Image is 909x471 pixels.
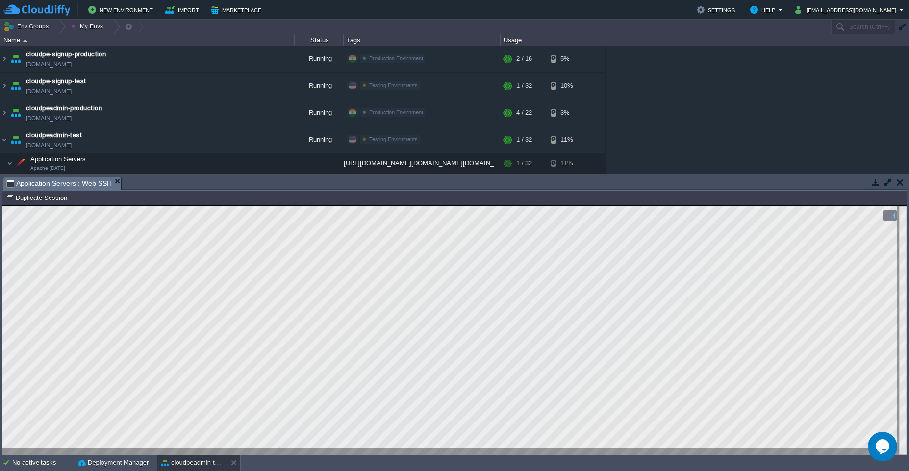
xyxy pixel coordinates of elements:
[26,59,72,69] a: [DOMAIN_NAME]
[795,4,899,16] button: [EMAIL_ADDRESS][DOMAIN_NAME]
[551,153,582,173] div: 11%
[21,174,26,189] img: AMDAwAAAACH5BAEAAAAALAAAAAABAAEAAAICRAEAOw==
[12,455,74,471] div: No active tasks
[3,20,52,33] button: Env Groups
[868,432,899,461] iframe: chat widget
[0,99,8,126] img: AMDAwAAAACH5BAEAAAAALAAAAAABAAEAAAICRAEAOw==
[0,73,8,99] img: AMDAwAAAACH5BAEAAAAALAAAAAABAAEAAAICRAEAOw==
[30,165,65,171] span: Apache [DATE]
[551,99,582,126] div: 3%
[161,458,223,468] button: cloudpeadmin-test
[0,46,8,72] img: AMDAwAAAACH5BAEAAAAALAAAAAABAAEAAAICRAEAOw==
[295,126,344,153] div: Running
[3,4,70,16] img: CloudJiffy
[551,174,582,189] div: 11%
[29,155,87,163] span: Application Servers
[26,140,72,150] a: [DOMAIN_NAME]
[551,73,582,99] div: 10%
[26,103,102,113] a: cloudpeadmin-production
[295,73,344,99] div: Running
[23,39,27,42] img: AMDAwAAAACH5BAEAAAAALAAAAAABAAEAAAICRAEAOw==
[9,73,23,99] img: AMDAwAAAACH5BAEAAAAALAAAAAABAAEAAAICRAEAOw==
[13,153,27,173] img: AMDAwAAAACH5BAEAAAAALAAAAAABAAEAAAICRAEAOw==
[7,153,13,173] img: AMDAwAAAACH5BAEAAAAALAAAAAABAAEAAAICRAEAOw==
[9,126,23,153] img: AMDAwAAAACH5BAEAAAAALAAAAAABAAEAAAICRAEAOw==
[78,458,149,468] button: Deployment Manager
[697,4,738,16] button: Settings
[26,113,72,123] a: [DOMAIN_NAME]
[516,126,532,153] div: 1 / 32
[369,55,423,61] span: Production Envirnment
[6,193,70,202] button: Duplicate Session
[295,34,343,46] div: Status
[29,155,87,163] a: Application ServersApache [DATE]
[344,34,500,46] div: Tags
[516,99,532,126] div: 4 / 22
[9,99,23,126] img: AMDAwAAAACH5BAEAAAAALAAAAAABAAEAAAICRAEAOw==
[551,46,582,72] div: 5%
[26,76,86,86] a: cloudpe-signup-test
[369,136,418,142] span: Testing Envirnments
[369,82,418,88] span: Testing Envirnments
[295,46,344,72] div: Running
[0,126,8,153] img: AMDAwAAAACH5BAEAAAAALAAAAAABAAEAAAICRAEAOw==
[516,46,532,72] div: 2 / 16
[88,4,156,16] button: New Environment
[369,109,423,115] span: Production Envirnment
[9,46,23,72] img: AMDAwAAAACH5BAEAAAAALAAAAAABAAEAAAICRAEAOw==
[26,50,106,59] a: cloudpe-signup-production
[551,126,582,153] div: 11%
[516,153,532,173] div: 1 / 32
[165,4,202,16] button: Import
[501,34,605,46] div: Usage
[1,34,294,46] div: Name
[516,174,530,189] div: 1 / 32
[516,73,532,99] div: 1 / 32
[344,153,501,173] div: [URL][DOMAIN_NAME][DOMAIN_NAME][DOMAIN_NAME]
[26,86,72,96] a: [DOMAIN_NAME]
[750,4,778,16] button: Help
[71,20,106,33] button: My Envs
[6,177,112,190] span: Application Servers : Web SSH
[26,174,40,189] img: AMDAwAAAACH5BAEAAAAALAAAAAABAAEAAAICRAEAOw==
[211,4,264,16] button: Marketplace
[26,130,82,140] a: cloudpeadmin-test
[295,99,344,126] div: Running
